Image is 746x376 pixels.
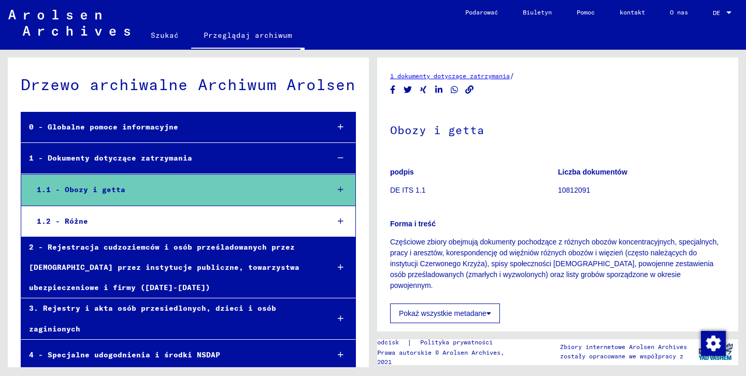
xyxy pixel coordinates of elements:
img: Zmiana zgody [701,331,726,356]
button: Kopiuj link [464,83,475,96]
font: Forma i treść [390,220,436,228]
font: 2 - Rejestracja cudzoziemców i osób prześladowanych przez [DEMOGRAPHIC_DATA] przez instytucje pub... [29,242,299,292]
font: Obozy i getta [390,123,484,137]
font: Prawa autorskie © Arolsen Archives, 2021 [377,349,504,366]
font: Podarować [465,8,498,16]
font: kontakt [620,8,645,16]
font: 1 - Dokumenty dotyczące zatrzymania [29,153,192,163]
font: 1.2 - Różne [37,216,88,226]
font: Zbiory internetowe Arolsen Archives [560,343,687,351]
font: DE [713,9,720,17]
a: odcisk [377,337,407,348]
button: Udostępnij na Facebooku [388,83,398,96]
button: Udostępnij na WhatsAppie [449,83,460,96]
font: 0 - Globalne pomoce informacyjne [29,122,178,132]
img: yv_logo.png [696,339,735,365]
button: Udostępnij na LinkedIn [434,83,444,96]
a: Przeglądaj archiwum [191,23,305,50]
font: Przeglądaj archiwum [204,31,292,40]
font: odcisk [377,338,399,346]
font: 10812091 [558,186,590,194]
a: Szukać [138,23,191,48]
button: Udostępnij na Twitterze [403,83,413,96]
font: Szukać [151,31,179,40]
button: Pokaż wszystkie metadane [390,303,500,323]
font: O nas [670,8,688,16]
font: Pomoc [577,8,595,16]
font: zostały opracowane we współpracy z [560,352,683,360]
font: DE ITS 1.1 [390,186,425,194]
font: Pokaż wszystkie metadane [399,309,486,317]
a: Polityka prywatności [412,337,505,348]
font: / [510,71,514,80]
div: Zmiana zgody [700,330,725,355]
button: Udostępnij na Xing [418,83,429,96]
font: podpis [390,168,414,176]
font: Liczba dokumentów [558,168,627,176]
font: 3. Rejestry i akta osób przesiedlonych, dzieci i osób zaginionych [29,303,276,333]
font: Polityka prywatności [420,338,493,346]
font: | [407,338,412,347]
font: Biuletyn [523,8,552,16]
img: Arolsen_neg.svg [8,10,130,36]
font: 4 - Specjalne udogodnienia i środki NSDAP [29,350,220,359]
font: 1.1 - Obozy i getta [37,185,125,194]
font: Częściowe zbiory obejmują dokumenty pochodzące z różnych obozów koncentracyjnych, specjalnych, pr... [390,238,719,290]
a: 1 dokumenty dotyczące zatrzymania [390,72,510,80]
font: Drzewo archiwalne Archiwum Arolsen [21,75,355,94]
